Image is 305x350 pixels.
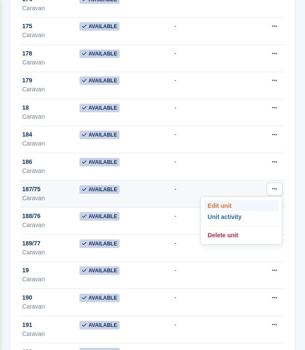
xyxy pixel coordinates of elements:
div: Caravan [22,221,79,230]
a: Delete unit [204,230,279,241]
div: Caravan [22,330,79,338]
span: 184 [22,130,32,139]
td: - [174,153,242,181]
span: Available [79,266,120,275]
span: 18 [22,103,29,112]
div: Caravan [22,85,79,94]
a: Unit activity [204,211,279,222]
div: Caravan [22,302,79,311]
td: - [174,126,242,153]
div: Caravan [22,275,79,284]
div: Caravan [22,4,79,13]
span: Available [79,321,120,330]
span: 190 [22,293,32,302]
td: - [174,316,242,343]
span: Available [79,104,120,112]
td: - [174,180,242,207]
td: - [174,17,242,45]
div: Caravan [22,139,79,148]
span: 187/75 [22,185,41,194]
span: Available [79,76,120,85]
td: - [174,44,242,72]
a: Edit unit [204,200,279,211]
span: 175 [22,22,32,31]
div: Caravan [22,166,79,175]
td: - [174,72,242,99]
span: Available [79,239,120,248]
span: 178 [22,49,32,58]
span: Available [79,131,120,139]
div: Caravan [22,248,79,257]
span: 188/76 [22,212,41,221]
span: Available [79,212,120,221]
span: 186 [22,157,32,166]
span: Available [79,185,120,194]
td: - [174,235,242,262]
span: 19 [22,266,29,275]
td: - [174,262,242,289]
span: 179 [22,76,32,85]
span: Available [79,50,120,58]
div: Caravan [22,112,79,121]
span: 191 [22,321,32,330]
span: 189/77 [22,239,41,248]
td: - [174,289,242,316]
td: - [174,99,242,126]
td: - [174,207,242,235]
span: Available [79,22,120,31]
span: Available [79,294,120,302]
div: Caravan [22,31,79,40]
span: Available [79,158,120,166]
div: Caravan [22,194,79,203]
div: Caravan [22,58,79,67]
